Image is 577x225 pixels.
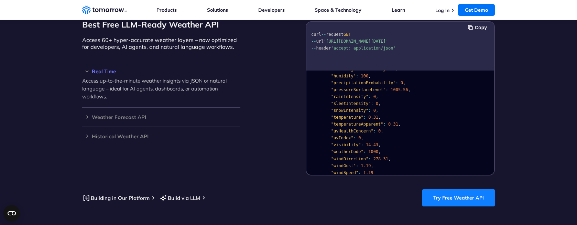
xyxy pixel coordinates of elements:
[258,7,285,13] a: Developers
[344,32,351,37] span: GET
[368,74,371,78] span: ,
[386,87,388,92] span: :
[422,189,495,206] a: Try Free Weather API
[368,94,371,99] span: :
[376,108,378,113] span: ,
[321,32,326,37] span: --
[326,32,344,37] span: request
[373,129,376,133] span: :
[331,46,396,51] span: 'accept: application/json'
[207,7,228,13] a: Solutions
[82,36,240,50] p: Access 60+ hyper-accurate weather layers – now optimized for developers, AI agents, and natural l...
[3,205,20,222] button: Open CMP widget
[361,163,371,168] span: 1.19
[353,136,356,140] span: :
[315,7,361,13] a: Space & Technology
[82,115,240,120] h3: Weather Forecast API
[331,129,373,133] span: "uvHealthConcern"
[468,24,489,31] button: Copy
[82,77,240,100] p: Access up-to-the-minute weather insights via JSON or natural language – ideal for AI agents, dash...
[363,170,373,175] span: 1.19
[408,87,411,92] span: ,
[388,122,398,127] span: 0.31
[373,108,376,113] span: 0
[363,149,366,154] span: :
[366,142,378,147] span: 14.43
[363,115,366,120] span: :
[82,5,127,15] a: Home link
[156,7,177,13] a: Products
[371,101,373,106] span: :
[391,87,408,92] span: 1005.56
[371,163,373,168] span: ,
[373,94,376,99] span: 0
[82,134,240,139] h3: Historical Weather API
[331,74,356,78] span: "humidity"
[368,157,371,161] span: :
[392,7,405,13] a: Learn
[331,149,363,154] span: "weatherCode"
[82,69,240,74] h3: Real Time
[82,194,150,202] a: Building in Our Platform
[378,142,381,147] span: ,
[356,74,358,78] span: :
[331,157,368,161] span: "windDirection"
[331,115,363,120] span: "temperature"
[378,115,381,120] span: ,
[311,39,316,44] span: --
[356,163,358,168] span: :
[383,122,386,127] span: :
[458,4,495,16] a: Get Demo
[316,39,324,44] span: url
[331,142,361,147] span: "visibility"
[324,39,388,44] span: '[URL][DOMAIN_NAME][DATE]'
[331,108,368,113] span: "snowIntensity"
[398,122,401,127] span: ,
[378,149,381,154] span: ,
[361,136,363,140] span: ,
[373,157,388,161] span: 278.31
[401,81,403,85] span: 0
[316,46,331,51] span: header
[311,32,321,37] span: curl
[368,149,378,154] span: 1000
[368,108,371,113] span: :
[368,115,378,120] span: 0.31
[331,163,356,168] span: "windGust"
[159,194,200,202] a: Build via LLM
[361,142,363,147] span: :
[331,81,396,85] span: "precipitationProbability"
[381,129,383,133] span: ,
[358,136,361,140] span: 0
[331,122,383,127] span: "temperatureApparent"
[396,81,398,85] span: :
[331,170,358,175] span: "windSpeed"
[361,74,369,78] span: 100
[376,94,378,99] span: ,
[435,7,449,13] a: Log In
[331,136,353,140] span: "uvIndex"
[378,129,381,133] span: 0
[378,101,381,106] span: ,
[331,101,371,106] span: "sleetIntensity"
[331,94,368,99] span: "rainIntensity"
[311,46,316,51] span: --
[331,87,386,92] span: "pressureSurfaceLevel"
[358,170,361,175] span: :
[376,101,378,106] span: 0
[388,157,391,161] span: ,
[403,81,405,85] span: ,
